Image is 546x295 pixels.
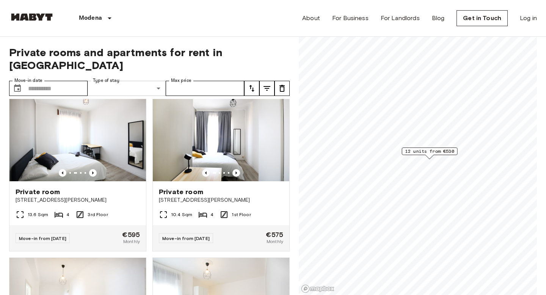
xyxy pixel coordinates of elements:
[88,211,108,218] span: 3rd Floor
[275,81,290,96] button: tune
[122,231,140,238] span: €595
[402,147,458,159] div: Map marker
[171,77,191,84] label: Max price
[16,196,140,204] span: [STREET_ADDRESS][PERSON_NAME]
[302,14,320,23] a: About
[79,14,102,23] p: Modena
[210,211,213,218] span: 4
[14,77,42,84] label: Move-in date
[432,14,445,23] a: Blog
[9,46,290,72] span: Private rooms and apartments for rent in [GEOGRAPHIC_DATA]
[93,77,119,84] label: Type of stay
[232,211,251,218] span: 1st Floor
[9,90,146,181] img: Marketing picture of unit IT-22-001-019-03H
[381,14,420,23] a: For Landlords
[16,187,60,196] span: Private room
[267,238,283,245] span: Monthly
[9,13,55,21] img: Habyt
[259,81,275,96] button: tune
[266,231,283,238] span: €575
[159,196,283,204] span: [STREET_ADDRESS][PERSON_NAME]
[244,81,259,96] button: tune
[19,235,66,241] span: Move-in from [DATE]
[59,169,66,177] button: Previous image
[9,90,146,251] a: Previous imagePrevious imagePrivate room[STREET_ADDRESS][PERSON_NAME]13.6 Sqm43rd FloorMove-in fr...
[89,169,97,177] button: Previous image
[66,211,69,218] span: 4
[520,14,537,23] a: Log in
[10,81,25,96] button: Choose date
[123,238,140,245] span: Monthly
[171,211,192,218] span: 10.4 Sqm
[405,148,454,155] span: 12 units from €530
[202,169,210,177] button: Previous image
[232,169,240,177] button: Previous image
[159,187,203,196] span: Private room
[332,14,369,23] a: For Business
[153,90,289,181] img: Marketing picture of unit IT-22-001-013-04H
[162,235,210,241] span: Move-in from [DATE]
[457,10,508,26] a: Get in Touch
[28,211,48,218] span: 13.6 Sqm
[301,284,334,293] a: Mapbox logo
[152,90,290,251] a: Marketing picture of unit IT-22-001-013-04HPrevious imagePrevious imagePrivate room[STREET_ADDRES...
